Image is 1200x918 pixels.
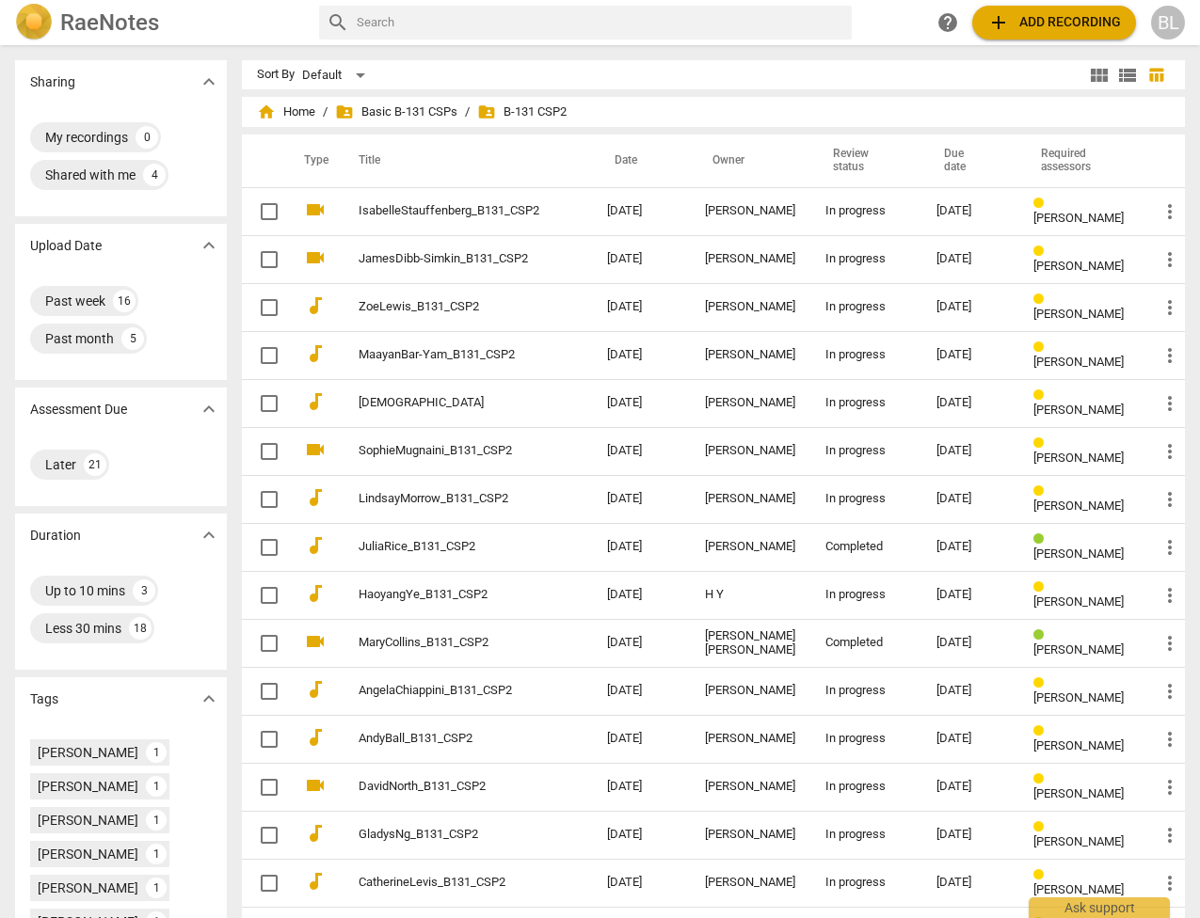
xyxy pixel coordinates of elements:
[359,636,539,650] a: MaryCollins_B131_CSP2
[304,726,327,749] span: audiotrack
[304,822,327,845] span: audiotrack
[15,4,53,41] img: Logo
[359,300,539,314] a: ZoeLewis_B131_CSP2
[45,166,136,184] div: Shared with me
[592,859,690,907] td: [DATE]
[113,290,136,312] div: 16
[359,540,539,554] a: JuliaRice_B131_CSP2
[1033,882,1124,896] span: [PERSON_NAME]
[304,630,327,653] span: videocam
[592,523,690,571] td: [DATE]
[1116,64,1139,87] span: view_list
[810,135,921,187] th: Review status
[1033,628,1051,642] span: Review status: completed
[825,636,906,650] div: Completed
[195,231,223,260] button: Show more
[825,540,906,554] div: Completed
[195,395,223,423] button: Show more
[825,588,906,602] div: In progress
[1159,488,1181,511] span: more_vert
[592,811,690,859] td: [DATE]
[825,348,906,362] div: In progress
[825,204,906,218] div: In progress
[592,187,690,235] td: [DATE]
[304,678,327,701] span: audiotrack
[705,732,795,746] div: [PERSON_NAME]
[1033,546,1124,561] span: [PERSON_NAME]
[1088,64,1111,87] span: view_module
[705,492,795,506] div: [PERSON_NAME]
[146,878,167,898] div: 1
[302,60,372,90] div: Default
[38,845,138,863] div: [PERSON_NAME]
[592,427,690,475] td: [DATE]
[1033,690,1124,704] span: [PERSON_NAME]
[30,400,127,419] p: Assessment Due
[304,582,327,605] span: audiotrack
[1033,532,1051,546] span: Review status: completed
[1159,536,1181,559] span: more_vert
[592,379,690,427] td: [DATE]
[936,11,959,34] span: help
[359,684,539,698] a: AngelaChiappini_B131_CSP2
[825,492,906,506] div: In progress
[1033,388,1051,403] span: Review status: in progress
[1159,248,1181,271] span: more_vert
[1159,872,1181,894] span: more_vert
[335,103,457,121] span: Basic B-131 CSPs
[1033,197,1051,211] span: Review status: in progress
[1033,738,1124,752] span: [PERSON_NAME]
[121,327,144,350] div: 5
[825,396,906,410] div: In progress
[359,780,539,794] a: DavidNorth_B131_CSP2
[690,135,810,187] th: Owner
[289,135,336,187] th: Type
[30,236,102,256] p: Upload Date
[705,540,795,554] div: [PERSON_NAME]
[1033,451,1124,465] span: [PERSON_NAME]
[304,342,327,365] span: audiotrack
[1033,642,1124,657] span: [PERSON_NAME]
[1147,66,1165,84] span: table_chart
[257,103,315,121] span: Home
[359,444,539,458] a: SophieMugnaini_B131_CSP2
[1159,824,1181,847] span: more_vert
[705,876,795,890] div: [PERSON_NAME]
[195,685,223,713] button: Show more
[359,348,539,362] a: MaayanBar-Yam_B131_CSP2
[1159,392,1181,415] span: more_vert
[323,105,328,119] span: /
[987,11,1121,34] span: Add recording
[30,689,58,709] p: Tags
[987,11,1010,34] span: add
[1159,728,1181,751] span: more_vert
[825,300,906,314] div: In progress
[304,246,327,269] span: videocam
[60,9,159,36] h2: RaeNotes
[1159,200,1181,223] span: more_vert
[936,492,1003,506] div: [DATE]
[592,235,690,283] td: [DATE]
[1159,776,1181,799] span: more_vert
[477,103,496,121] span: folder_shared
[1033,580,1051,594] span: Review status: in progress
[304,198,327,221] span: videocam
[931,6,965,40] a: Help
[1033,403,1124,417] span: [PERSON_NAME]
[146,776,167,797] div: 1
[1033,211,1124,225] span: [PERSON_NAME]
[1159,680,1181,703] span: more_vert
[1113,61,1142,89] button: List view
[592,571,690,619] td: [DATE]
[705,588,795,602] div: H Y
[359,588,539,602] a: HaoyangYe_B131_CSP2
[825,732,906,746] div: In progress
[129,617,152,640] div: 18
[327,11,349,34] span: search
[1033,594,1124,609] span: [PERSON_NAME]
[30,526,81,546] p: Duration
[15,4,304,41] a: LogoRaeNotes
[1033,786,1124,800] span: [PERSON_NAME]
[38,811,138,830] div: [PERSON_NAME]
[45,128,128,147] div: My recordings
